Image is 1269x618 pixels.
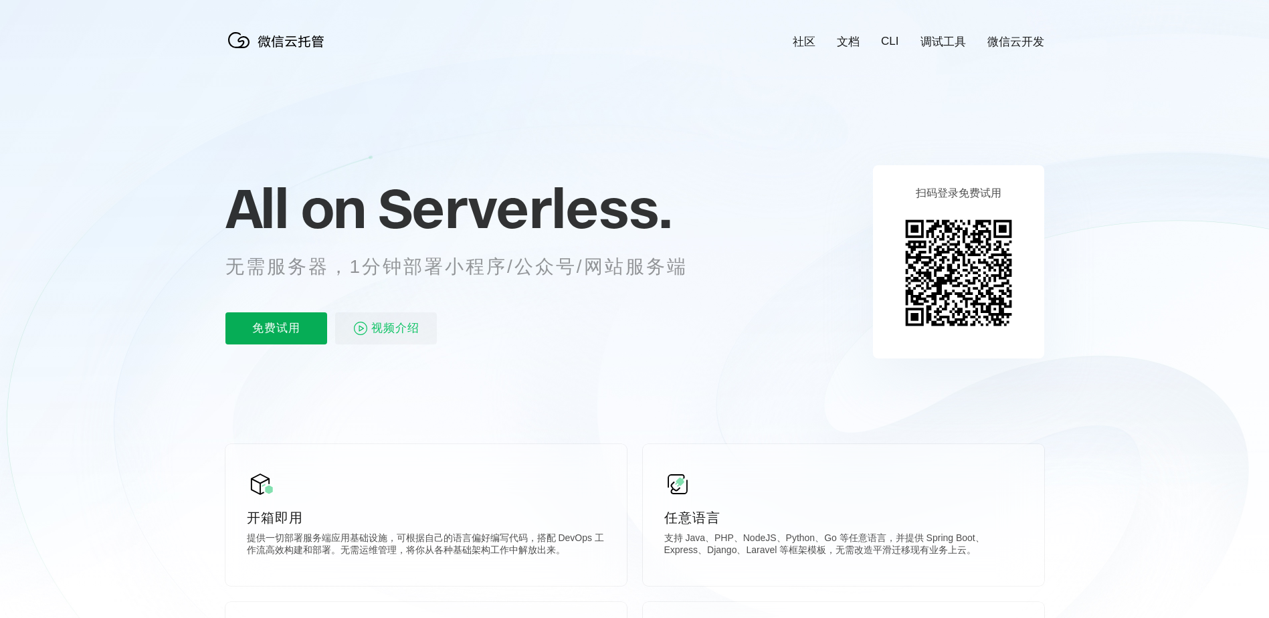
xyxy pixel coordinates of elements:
span: Serverless. [378,175,672,241]
img: video_play.svg [353,320,369,336]
img: 微信云托管 [225,27,332,54]
a: 微信云开发 [987,34,1044,49]
p: 提供一切部署服务端应用基础设施，可根据自己的语言偏好编写代码，搭配 DevOps 工作流高效构建和部署。无需运维管理，将你从各种基础架构工作中解放出来。 [247,532,605,559]
a: CLI [881,35,898,48]
p: 任意语言 [664,508,1023,527]
p: 扫码登录免费试用 [916,187,1001,201]
p: 免费试用 [225,312,327,344]
p: 无需服务器，1分钟部署小程序/公众号/网站服务端 [225,253,712,280]
span: 视频介绍 [371,312,419,344]
a: 文档 [837,34,860,49]
p: 支持 Java、PHP、NodeJS、Python、Go 等任意语言，并提供 Spring Boot、Express、Django、Laravel 等框架模板，无需改造平滑迁移现有业务上云。 [664,532,1023,559]
a: 微信云托管 [225,44,332,56]
span: All on [225,175,365,241]
p: 开箱即用 [247,508,605,527]
a: 社区 [793,34,815,49]
a: 调试工具 [920,34,966,49]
